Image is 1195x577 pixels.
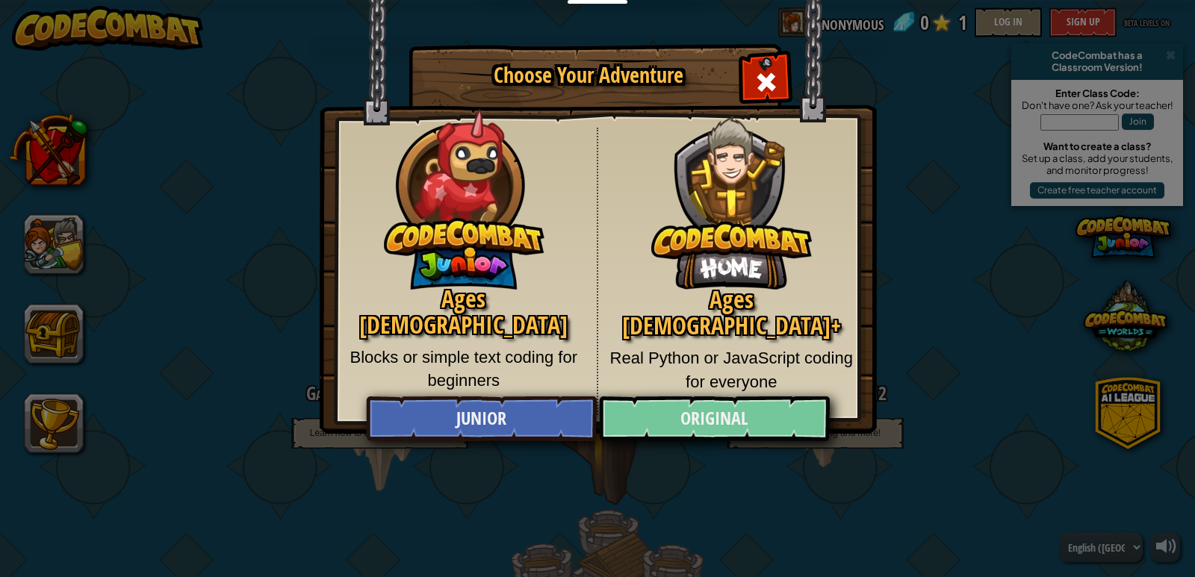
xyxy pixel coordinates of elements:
h2: Ages [DEMOGRAPHIC_DATA] [342,286,586,338]
img: CodeCombat Junior hero character [384,99,544,290]
a: Original [599,396,829,441]
h2: Ages [DEMOGRAPHIC_DATA]+ [609,287,854,339]
p: Blocks or simple text coding for beginners [342,346,586,393]
div: Close modal [742,57,789,104]
p: Real Python or JavaScript coding for everyone [609,346,854,393]
h1: Choose Your Adventure [435,64,742,87]
img: CodeCombat Original hero character [651,93,812,290]
a: Junior [366,396,596,441]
